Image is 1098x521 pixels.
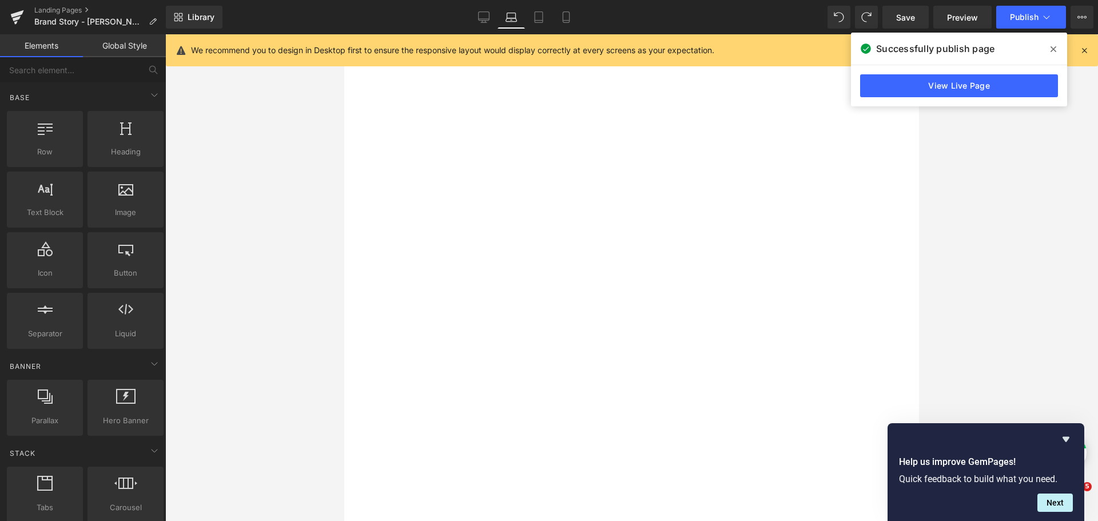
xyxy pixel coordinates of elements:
p: Quick feedback to build what you need. [899,474,1073,484]
span: Hero Banner [91,415,160,427]
button: Publish [996,6,1066,29]
span: Successfully publish page [876,42,994,55]
button: Redo [855,6,878,29]
span: Image [91,206,160,218]
a: Landing Pages [34,6,166,15]
span: Liquid [91,328,160,340]
span: Publish [1010,13,1039,22]
p: We recommend you to design in Desktop first to ensure the responsive layout would display correct... [191,44,714,57]
h2: Help us improve GemPages! [899,455,1073,469]
a: Global Style [83,34,166,57]
button: More [1071,6,1093,29]
span: Preview [947,11,978,23]
span: Banner [9,361,42,372]
a: New Library [166,6,222,29]
button: Hide survey [1059,432,1073,446]
span: Text Block [10,206,79,218]
span: Icon [10,267,79,279]
span: Library [188,12,214,22]
span: Parallax [10,415,79,427]
span: Base [9,92,31,103]
a: Laptop [498,6,525,29]
span: Carousel [91,502,160,514]
a: View Live Page [860,74,1058,97]
a: Desktop [470,6,498,29]
a: Tablet [525,6,552,29]
a: Mobile [552,6,580,29]
span: Button [91,267,160,279]
div: Help us improve GemPages! [899,432,1073,512]
span: Brand Story - [PERSON_NAME] [34,17,144,26]
span: Separator [10,328,79,340]
span: Heading [91,146,160,158]
span: Row [10,146,79,158]
button: Undo [828,6,850,29]
span: Stack [9,448,37,459]
span: Tabs [10,502,79,514]
a: Preview [933,6,992,29]
span: 5 [1083,482,1092,491]
button: Next question [1037,494,1073,512]
span: Save [896,11,915,23]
